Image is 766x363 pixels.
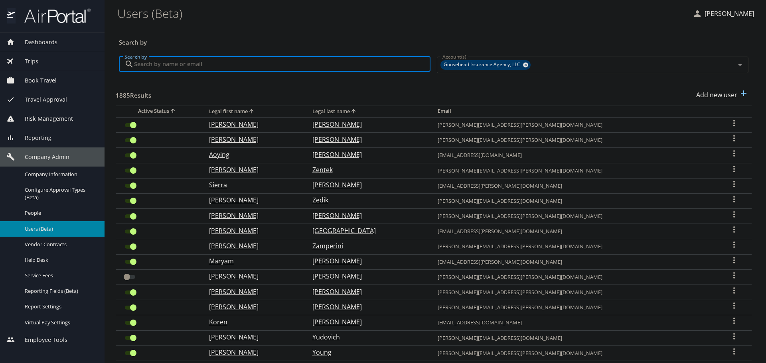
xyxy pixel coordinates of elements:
td: [PERSON_NAME][EMAIL_ADDRESS][DOMAIN_NAME] [431,330,717,345]
span: Virtual Pay Settings [25,319,95,326]
td: [PERSON_NAME][EMAIL_ADDRESS][PERSON_NAME][DOMAIN_NAME] [431,209,717,224]
p: [PERSON_NAME] [209,195,296,205]
td: [PERSON_NAME][EMAIL_ADDRESS][PERSON_NAME][DOMAIN_NAME] [431,133,717,148]
h1: Users (Beta) [117,1,686,26]
p: [PERSON_NAME] [312,120,422,129]
td: [PERSON_NAME][EMAIL_ADDRESS][PERSON_NAME][DOMAIN_NAME] [431,300,717,315]
span: Goosehead Insurance Agency, LLC [440,61,525,69]
td: [PERSON_NAME][EMAIL_ADDRESS][DOMAIN_NAME] [431,193,717,208]
p: Young [312,347,422,357]
p: [PERSON_NAME] [209,332,296,342]
span: Reporting Fields (Beta) [25,287,95,295]
span: Company Admin [15,153,69,161]
p: [PERSON_NAME] [312,271,422,281]
p: [PERSON_NAME] [312,211,422,220]
span: Users (Beta) [25,225,95,233]
span: Help Desk [25,256,95,264]
td: [PERSON_NAME][EMAIL_ADDRESS][PERSON_NAME][DOMAIN_NAME] [431,269,717,285]
p: Add new user [696,90,737,100]
button: sort [169,108,177,115]
p: [PERSON_NAME] [209,241,296,251]
div: Goosehead Insurance Agency, LLC [440,60,531,70]
button: Open [734,59,746,71]
span: Dashboards [15,38,57,47]
p: [GEOGRAPHIC_DATA] [312,226,422,235]
p: Zentek [312,165,422,175]
p: Aoying [209,150,296,159]
p: Maryam [209,256,296,266]
p: [PERSON_NAME] [312,150,422,159]
p: Sierra [209,180,296,190]
p: [PERSON_NAME] [209,211,296,220]
p: [PERSON_NAME] [312,256,422,266]
button: Add new user [693,86,752,104]
th: Legal last name [306,106,431,117]
td: [PERSON_NAME][EMAIL_ADDRESS][PERSON_NAME][DOMAIN_NAME] [431,345,717,361]
p: Yudovich [312,332,422,342]
p: Koren [209,317,296,327]
p: [PERSON_NAME] [312,135,422,144]
span: Company Information [25,171,95,178]
span: Vendor Contracts [25,241,95,248]
img: airportal-logo.png [16,8,91,24]
span: Trips [15,57,38,66]
th: Email [431,106,717,117]
p: [PERSON_NAME] [312,180,422,190]
td: [PERSON_NAME][EMAIL_ADDRESS][PERSON_NAME][DOMAIN_NAME] [431,285,717,300]
p: [PERSON_NAME] [312,317,422,327]
span: People [25,209,95,217]
p: [PERSON_NAME] [312,287,422,296]
p: Zedik [312,195,422,205]
td: [PERSON_NAME][EMAIL_ADDRESS][PERSON_NAME][DOMAIN_NAME] [431,163,717,178]
p: [PERSON_NAME] [702,9,754,18]
p: [PERSON_NAME] [312,302,422,312]
td: [EMAIL_ADDRESS][PERSON_NAME][DOMAIN_NAME] [431,224,717,239]
p: [PERSON_NAME] [209,165,296,175]
td: [EMAIL_ADDRESS][DOMAIN_NAME] [431,148,717,163]
button: sort [248,108,256,116]
td: [EMAIL_ADDRESS][DOMAIN_NAME] [431,315,717,330]
td: [EMAIL_ADDRESS][PERSON_NAME][DOMAIN_NAME] [431,178,717,193]
span: Reporting [15,133,51,142]
th: Legal first name [203,106,306,117]
p: [PERSON_NAME] [209,347,296,357]
p: [PERSON_NAME] [209,271,296,281]
img: icon-airportal.png [7,8,16,24]
h3: Search by [119,33,748,47]
span: Book Travel [15,76,57,85]
p: [PERSON_NAME] [209,120,296,129]
p: Zamperini [312,241,422,251]
td: [EMAIL_ADDRESS][PERSON_NAME][DOMAIN_NAME] [431,254,717,269]
p: [PERSON_NAME] [209,226,296,235]
th: Active Status [116,106,203,117]
p: [PERSON_NAME] [209,287,296,296]
h3: 1885 Results [116,86,151,100]
span: Configure Approval Types (Beta) [25,186,95,201]
span: Travel Approval [15,95,67,104]
button: sort [350,108,358,116]
button: [PERSON_NAME] [689,6,757,21]
span: Risk Management [15,114,73,123]
p: [PERSON_NAME] [209,135,296,144]
span: Service Fees [25,272,95,279]
span: Report Settings [25,303,95,310]
td: [PERSON_NAME][EMAIL_ADDRESS][PERSON_NAME][DOMAIN_NAME] [431,117,717,132]
input: Search by name or email [134,57,430,72]
p: [PERSON_NAME] [209,302,296,312]
span: Employee Tools [15,336,67,344]
td: [PERSON_NAME][EMAIL_ADDRESS][PERSON_NAME][DOMAIN_NAME] [431,239,717,254]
